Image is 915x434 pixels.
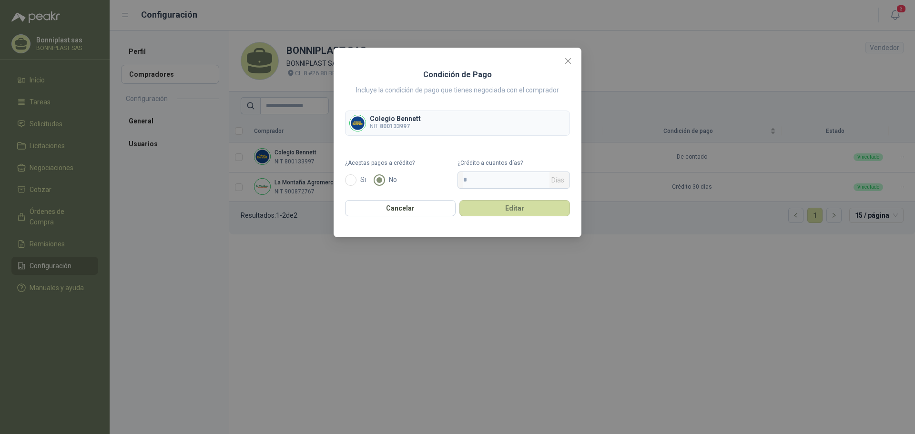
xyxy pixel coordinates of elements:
p: NIT [370,122,421,131]
span: No [385,174,401,185]
p: Colegio Bennett [370,115,421,122]
button: Close [560,53,576,69]
img: Company Logo [350,115,366,131]
b: 800133997 [380,123,410,130]
label: ¿Crédito a cuantos días? [457,159,570,168]
button: Cancelar [345,200,456,216]
button: Editar [459,200,570,216]
span: close [564,57,572,65]
span: Si [356,174,370,185]
p: Incluye la condición de pago que tienes negociada con el comprador [356,85,559,95]
h3: Condición de Pago [423,69,492,81]
label: ¿Aceptas pagos a crédito? [345,159,457,168]
span: Días [551,172,564,188]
